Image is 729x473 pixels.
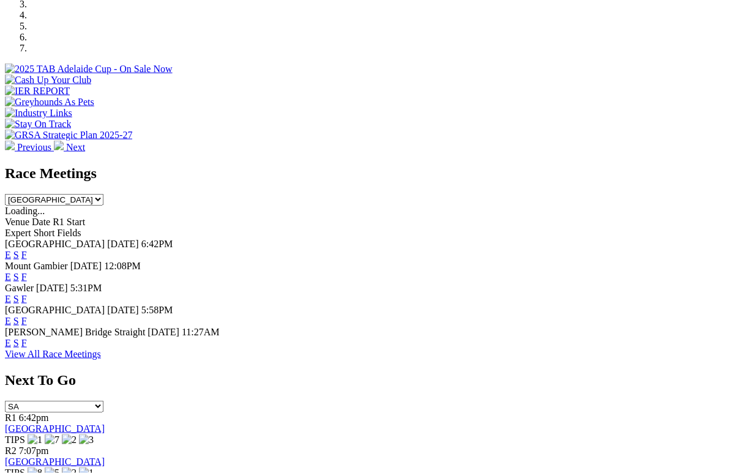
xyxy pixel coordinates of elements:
a: [GEOGRAPHIC_DATA] [5,456,105,467]
span: 11:27AM [182,327,220,337]
a: F [21,338,27,348]
a: F [21,316,27,326]
img: 2 [62,434,77,445]
a: Next [54,142,85,152]
span: Short [34,228,55,238]
span: 6:42pm [19,412,49,423]
span: Loading... [5,206,45,216]
span: [DATE] [107,305,139,315]
span: Venue [5,217,29,227]
span: R1 Start [53,217,85,227]
a: E [5,316,11,326]
img: 1 [28,434,42,445]
span: [DATE] [70,261,102,271]
h2: Race Meetings [5,165,724,182]
span: 6:42PM [141,239,173,249]
span: R2 [5,445,17,456]
span: [DATE] [148,327,179,337]
span: 5:31PM [70,283,102,293]
span: Mount Gambier [5,261,68,271]
span: TIPS [5,434,25,445]
a: E [5,338,11,348]
img: chevron-right-pager-white.svg [54,141,64,151]
span: [DATE] [36,283,68,293]
a: F [21,272,27,282]
a: S [13,250,19,260]
span: [GEOGRAPHIC_DATA] [5,305,105,315]
a: View All Race Meetings [5,349,101,359]
span: 5:58PM [141,305,173,315]
a: E [5,294,11,304]
span: Next [66,142,85,152]
img: 2025 TAB Adelaide Cup - On Sale Now [5,64,173,75]
img: 3 [79,434,94,445]
img: Cash Up Your Club [5,75,91,86]
img: Industry Links [5,108,72,119]
span: 7:07pm [19,445,49,456]
span: Expert [5,228,31,238]
a: S [13,272,19,282]
a: E [5,250,11,260]
a: S [13,338,19,348]
a: S [13,316,19,326]
img: IER REPORT [5,86,70,97]
span: R1 [5,412,17,423]
a: E [5,272,11,282]
img: 7 [45,434,59,445]
span: [DATE] [107,239,139,249]
a: Previous [5,142,54,152]
a: F [21,294,27,304]
img: GRSA Strategic Plan 2025-27 [5,130,132,141]
a: [GEOGRAPHIC_DATA] [5,423,105,434]
a: S [13,294,19,304]
span: Gawler [5,283,34,293]
a: F [21,250,27,260]
img: Stay On Track [5,119,71,130]
span: [PERSON_NAME] Bridge Straight [5,327,145,337]
img: chevron-left-pager-white.svg [5,141,15,151]
span: Date [32,217,50,227]
h2: Next To Go [5,372,724,389]
span: Previous [17,142,51,152]
span: [GEOGRAPHIC_DATA] [5,239,105,249]
span: 12:08PM [104,261,141,271]
span: Fields [57,228,81,238]
img: Greyhounds As Pets [5,97,94,108]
